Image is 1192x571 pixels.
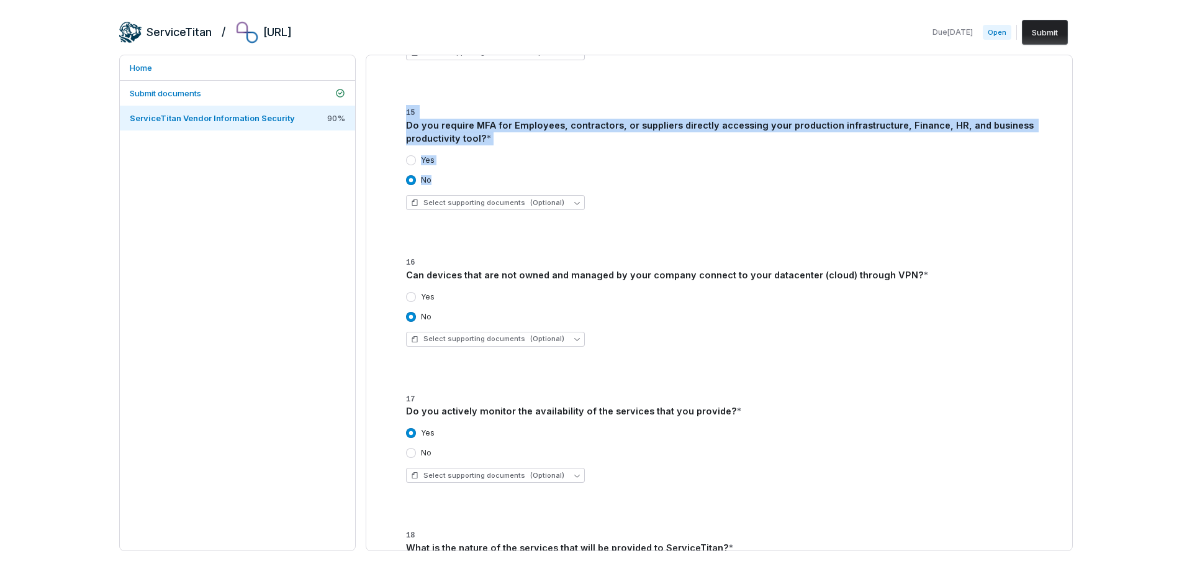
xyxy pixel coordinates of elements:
[327,112,345,124] span: 90 %
[421,155,435,165] label: Yes
[421,312,431,322] label: No
[421,292,435,302] label: Yes
[130,113,295,123] span: ServiceTitan Vendor Information Security
[421,175,431,185] label: No
[120,106,355,130] a: ServiceTitan Vendor Information Security90%
[406,395,415,404] span: 17
[120,81,355,106] a: Submit documents
[130,88,201,98] span: Submit documents
[411,471,564,480] span: Select supporting documents
[406,531,415,540] span: 18
[530,334,564,344] span: (Optional)
[530,198,564,208] span: (Optional)
[147,24,212,40] h2: ServiceTitan
[263,24,292,40] h2: [URL]
[406,541,1047,555] div: What is the nature of the services that will be provided to ServiceTitan?
[406,109,415,117] span: 15
[530,471,564,480] span: (Optional)
[406,268,1047,282] div: Can devices that are not owned and managed by your company connect to your datacenter (cloud) thr...
[406,258,415,267] span: 16
[120,55,355,80] a: Home
[421,448,431,458] label: No
[411,334,564,344] span: Select supporting documents
[411,198,564,208] span: Select supporting documents
[406,404,1047,418] div: Do you actively monitor the availability of the services that you provide?
[1022,20,1068,45] button: Submit
[406,119,1047,146] div: Do you require MFA for Employees, contractors, or suppliers directly accessing your production in...
[983,25,1011,40] span: Open
[222,21,226,40] h2: /
[421,428,435,438] label: Yes
[932,27,973,37] span: Due [DATE]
